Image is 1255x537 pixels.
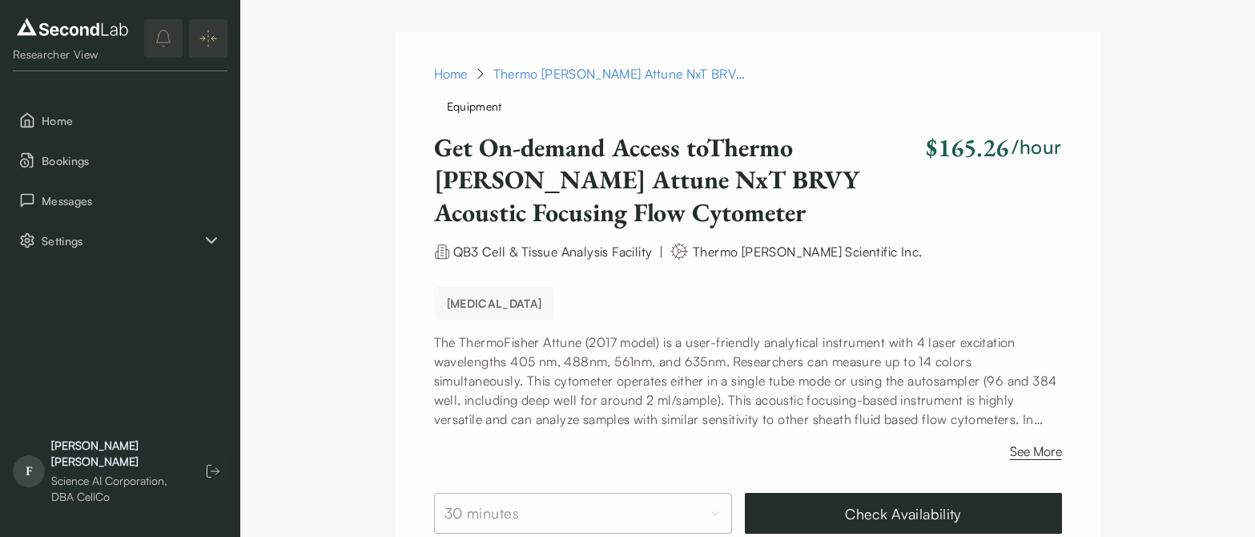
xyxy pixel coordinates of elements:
button: Settings [13,224,227,257]
div: | [659,242,663,261]
button: Expand/Collapse sidebar [189,19,227,58]
a: Home [434,64,468,83]
button: Home [13,103,227,137]
h1: Get On-demand Access to Thermo [PERSON_NAME] Attune NxT BRVY Acoustic Focusing Flow Cytometer [434,131,920,228]
button: Check Availability [745,493,1062,534]
button: Bookings [13,143,227,177]
h3: /hour [1012,134,1061,161]
span: Equipment [434,93,515,119]
button: Flow Cytometry [434,287,555,320]
span: Home [42,112,221,129]
img: logo [13,14,132,40]
span: Bookings [42,152,221,169]
div: Thermo Fisher Attune NxT BRVY Acoustic Focusing Flow Cytometer [493,64,750,83]
span: F [13,455,45,487]
span: Settings [42,232,202,249]
button: See More [1010,442,1062,467]
div: Science AI Corporation, DBA CellCo [51,473,183,505]
div: [PERSON_NAME] [PERSON_NAME] [51,438,183,470]
div: Researcher View [13,46,132,63]
button: Messages [13,184,227,217]
span: QB3 Cell & Tissue Analysis Facility [453,244,653,260]
button: notifications [144,19,183,58]
button: Select booking duration [434,493,732,534]
a: QB3 Cell & Tissue Analysis Facility [453,242,653,258]
p: The ThermoFisher Attune (2017 model) is a user-friendly analytical instrument with 4 laser excita... [434,333,1062,429]
img: manufacturer [670,241,689,261]
span: Messages [42,192,221,209]
h2: $165.26 [926,131,1008,164]
div: Settings sub items [13,224,227,257]
button: Log out [199,457,227,486]
span: Thermo [PERSON_NAME] Scientific Inc. [693,244,922,260]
